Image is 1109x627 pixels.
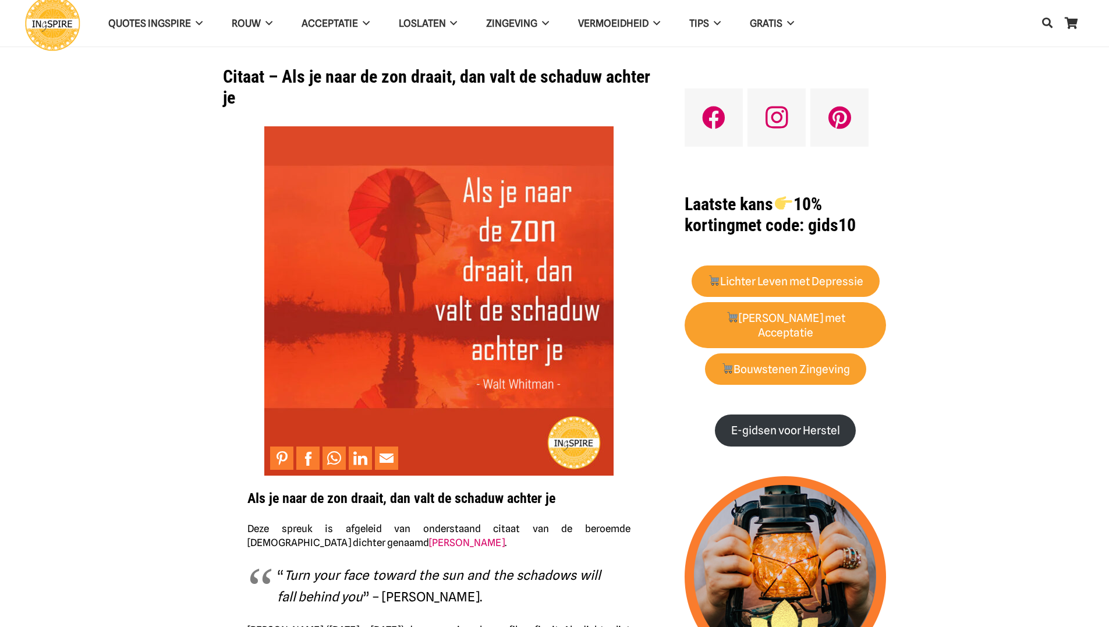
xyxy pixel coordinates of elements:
[277,568,601,605] em: Turn your face toward the sun and the schadows will fall behind you
[270,447,293,470] a: Pin to Pinterest
[685,88,743,147] a: Facebook
[287,9,384,38] a: Acceptatie
[223,66,656,108] h1: Citaat – Als je naar de zon draait, dan valt de schaduw achter je
[810,88,869,147] a: Pinterest
[727,311,738,323] img: 🛒
[247,490,555,506] strong: Als je naar de zon draait, dan valt de schaduw achter je
[399,17,446,29] span: Loslaten
[486,17,537,29] span: Zingeving
[429,537,505,548] a: [PERSON_NAME]
[323,447,349,470] li: WhatsApp
[349,447,375,470] li: LinkedIn
[685,194,821,235] strong: Laatste kans 10% korting
[296,447,323,470] li: Facebook
[775,194,792,212] img: 👉
[302,17,358,29] span: Acceptatie
[323,447,346,470] a: Share to WhatsApp
[726,311,845,339] strong: [PERSON_NAME] met Acceptatie
[264,126,614,476] img: Als je naar de zon draait, dan valt de schaduw achter je - de mooiste positieve quotes over Krach...
[270,447,296,470] li: Pinterest
[722,363,733,374] img: 🛒
[735,9,809,38] a: GRATIS
[564,9,675,38] a: VERMOEIDHEID
[247,522,630,550] p: Deze spreuk is afgeleid van onderstaand citaat van de beroemde [DEMOGRAPHIC_DATA] dichter genaamd .
[689,17,709,29] span: TIPS
[349,447,372,470] a: Share to LinkedIn
[708,275,864,288] strong: Lichter Leven met Depressie
[1036,9,1059,37] a: Zoeken
[277,565,601,608] p: “ ” – [PERSON_NAME].
[715,415,856,447] a: E-gidsen voor Herstel
[375,447,398,470] a: Mail to Email This
[578,17,649,29] span: VERMOEIDHEID
[94,9,217,38] a: QUOTES INGSPIRE
[692,265,880,297] a: 🛒Lichter Leven met Depressie
[750,17,782,29] span: GRATIS
[705,353,866,385] a: 🛒Bouwstenen Zingeving
[108,17,191,29] span: QUOTES INGSPIRE
[731,424,840,437] strong: E-gidsen voor Herstel
[747,88,806,147] a: Instagram
[685,194,886,236] h1: met code: gids10
[375,447,401,470] li: Email This
[232,17,261,29] span: ROUW
[708,275,720,286] img: 🛒
[384,9,472,38] a: Loslaten
[217,9,287,38] a: ROUW
[296,447,320,470] a: Share to Facebook
[472,9,564,38] a: Zingeving
[675,9,735,38] a: TIPS
[685,302,886,349] a: 🛒[PERSON_NAME] met Acceptatie
[721,363,851,376] strong: Bouwstenen Zingeving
